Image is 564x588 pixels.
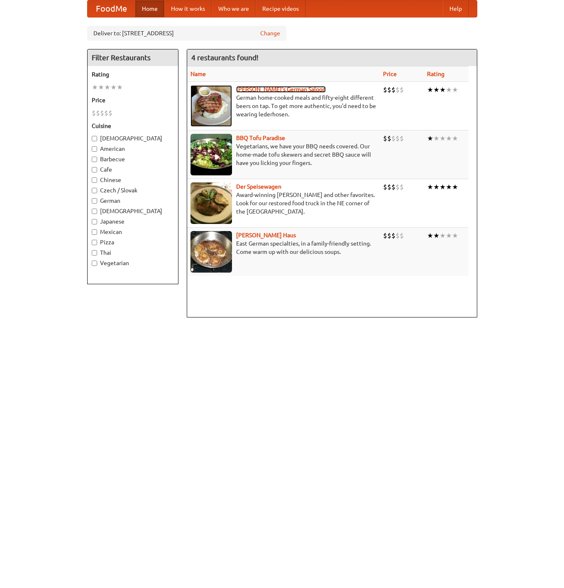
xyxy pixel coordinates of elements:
p: East German specialties, in a family-friendly setting. Come warm up with our delicious soups. [190,239,376,256]
li: $ [396,231,400,240]
ng-pluralize: 4 restaurants found! [191,54,259,62]
li: ★ [439,134,446,143]
li: ★ [439,231,446,240]
li: $ [387,182,391,192]
label: Thai [92,248,174,257]
li: ★ [104,83,110,92]
a: BBQ Tofu Paradise [236,135,285,141]
img: tofuparadise.jpg [190,134,232,175]
input: [DEMOGRAPHIC_DATA] [92,136,97,141]
li: $ [108,108,112,118]
input: [DEMOGRAPHIC_DATA] [92,209,97,214]
input: American [92,146,97,152]
p: German home-cooked meals and fifty-eight different beers on tap. To get more authentic, you'd nee... [190,93,376,118]
a: Help [443,0,469,17]
li: ★ [452,231,458,240]
li: ★ [452,182,458,192]
li: $ [383,182,387,192]
p: Vegetarians, we have your BBQ needs covered. Our home-made tofu skewers and secret BBQ sauce will... [190,142,376,167]
li: ★ [452,85,458,94]
label: German [92,197,174,205]
h4: Filter Restaurants [88,49,178,66]
h5: Rating [92,70,174,79]
label: Vegetarian [92,259,174,267]
li: ★ [446,182,452,192]
a: [PERSON_NAME]'s German Saloon [236,86,326,93]
a: How it works [164,0,212,17]
a: [PERSON_NAME] Haus [236,232,296,239]
li: ★ [439,182,446,192]
img: kohlhaus.jpg [190,231,232,273]
h5: Price [92,96,174,104]
label: American [92,145,174,153]
li: ★ [433,134,439,143]
input: Cafe [92,167,97,172]
img: esthers.jpg [190,85,232,127]
h5: Cuisine [92,122,174,130]
li: ★ [452,134,458,143]
li: ★ [439,85,446,94]
a: Recipe videos [256,0,305,17]
a: FoodMe [88,0,135,17]
li: $ [391,231,396,240]
li: $ [104,108,108,118]
a: Home [135,0,164,17]
a: Change [260,29,280,37]
li: $ [396,182,400,192]
li: $ [387,134,391,143]
input: German [92,198,97,204]
label: Pizza [92,238,174,246]
p: Award-winning [PERSON_NAME] and other favorites. Look for our restored food truck in the NE corne... [190,191,376,216]
li: $ [96,108,100,118]
li: $ [387,231,391,240]
li: ★ [92,83,98,92]
input: Pizza [92,240,97,245]
li: ★ [110,83,117,92]
li: $ [387,85,391,94]
li: ★ [446,85,452,94]
div: Deliver to: [STREET_ADDRESS] [87,26,286,41]
input: Thai [92,250,97,256]
a: Name [190,71,206,77]
li: ★ [117,83,123,92]
li: $ [383,231,387,240]
label: Cafe [92,165,174,174]
b: Der Speisewagen [236,183,281,190]
li: $ [396,85,400,94]
li: $ [391,182,396,192]
label: Chinese [92,176,174,184]
label: Japanese [92,217,174,226]
input: Chinese [92,177,97,183]
li: $ [383,134,387,143]
li: ★ [427,134,433,143]
label: [DEMOGRAPHIC_DATA] [92,134,174,143]
li: ★ [446,231,452,240]
a: Who we are [212,0,256,17]
li: $ [92,108,96,118]
li: $ [400,85,404,94]
li: $ [383,85,387,94]
li: $ [400,182,404,192]
li: $ [400,134,404,143]
a: Price [383,71,397,77]
img: speisewagen.jpg [190,182,232,224]
input: Vegetarian [92,261,97,266]
li: ★ [427,85,433,94]
li: ★ [427,182,433,192]
li: ★ [433,85,439,94]
label: Barbecue [92,155,174,163]
input: Czech / Slovak [92,188,97,193]
li: ★ [427,231,433,240]
li: ★ [433,182,439,192]
li: $ [400,231,404,240]
label: [DEMOGRAPHIC_DATA] [92,207,174,215]
input: Barbecue [92,157,97,162]
li: $ [391,134,396,143]
a: Rating [427,71,444,77]
input: Japanese [92,219,97,224]
label: Czech / Slovak [92,186,174,194]
input: Mexican [92,229,97,235]
li: $ [391,85,396,94]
